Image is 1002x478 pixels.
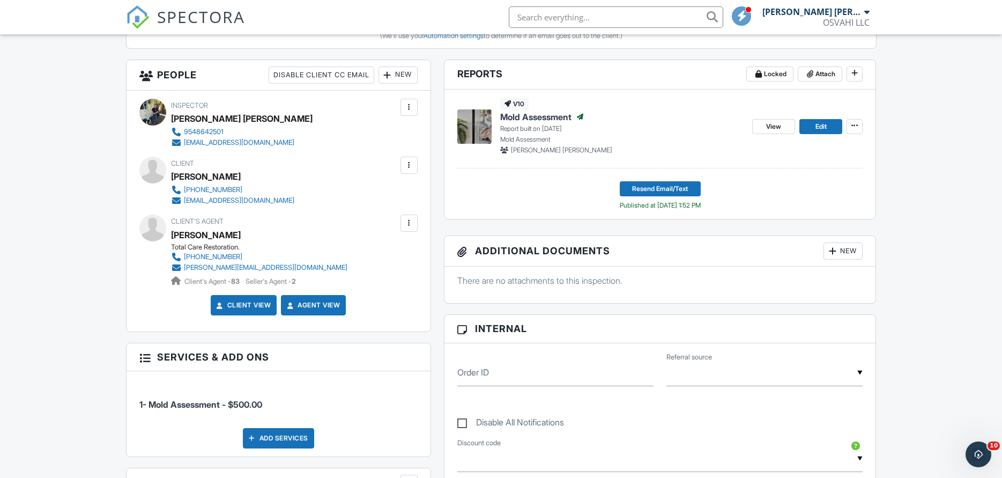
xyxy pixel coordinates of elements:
[184,196,294,205] div: [EMAIL_ADDRESS][DOMAIN_NAME]
[171,159,194,167] span: Client
[231,277,240,285] strong: 83
[171,243,356,252] div: Total Care Restoration.
[424,32,484,40] a: Automation settings
[246,277,296,285] span: Seller's Agent -
[988,442,1000,450] span: 10
[214,300,271,311] a: Client View
[139,379,418,419] li: Manual fee: 1- Mold Assessment
[171,111,313,127] div: [PERSON_NAME] [PERSON_NAME]
[269,67,374,84] div: Disable Client CC Email
[292,277,296,285] strong: 2
[157,5,245,28] span: SPECTORA
[171,262,347,273] a: [PERSON_NAME][EMAIL_ADDRESS][DOMAIN_NAME]
[184,263,347,272] div: [PERSON_NAME][EMAIL_ADDRESS][DOMAIN_NAME]
[457,438,501,448] label: Discount code
[823,242,863,260] div: New
[171,252,347,262] a: [PHONE_NUMBER]
[139,399,262,410] span: 1- Mold Assessment - $500.00
[457,366,489,378] label: Order ID
[444,315,876,343] h3: Internal
[171,168,241,185] div: [PERSON_NAME]
[666,352,712,362] label: Referral source
[126,5,150,29] img: The Best Home Inspection Software - Spectora
[457,417,564,431] label: Disable All Notifications
[762,6,862,17] div: [PERSON_NAME] [PERSON_NAME]
[444,236,876,267] h3: Additional Documents
[378,67,418,84] div: New
[184,277,241,285] span: Client's Agent -
[171,227,241,243] a: [PERSON_NAME]
[509,6,723,28] input: Search everything...
[171,195,294,206] a: [EMAIL_ADDRESS][DOMAIN_NAME]
[171,185,294,195] a: [PHONE_NUMBER]
[184,138,294,147] div: [EMAIL_ADDRESS][DOMAIN_NAME]
[171,137,304,148] a: [EMAIL_ADDRESS][DOMAIN_NAME]
[171,217,224,225] span: Client's Agent
[243,428,314,448] div: Add Services
[184,186,242,194] div: [PHONE_NUMBER]
[127,343,431,371] h3: Services & Add ons
[184,253,242,261] div: [PHONE_NUMBER]
[171,127,304,137] a: 9548642501
[457,275,863,286] p: There are no attachments to this inspection.
[127,60,431,91] h3: People
[966,442,991,467] iframe: Intercom live chat
[823,17,870,28] div: OSVAHI LLC
[171,101,208,109] span: Inspector
[285,300,340,311] a: Agent View
[135,32,868,40] div: (We'll use your to determine if an email goes out to the client.)
[184,128,224,136] div: 9548642501
[126,14,245,37] a: SPECTORA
